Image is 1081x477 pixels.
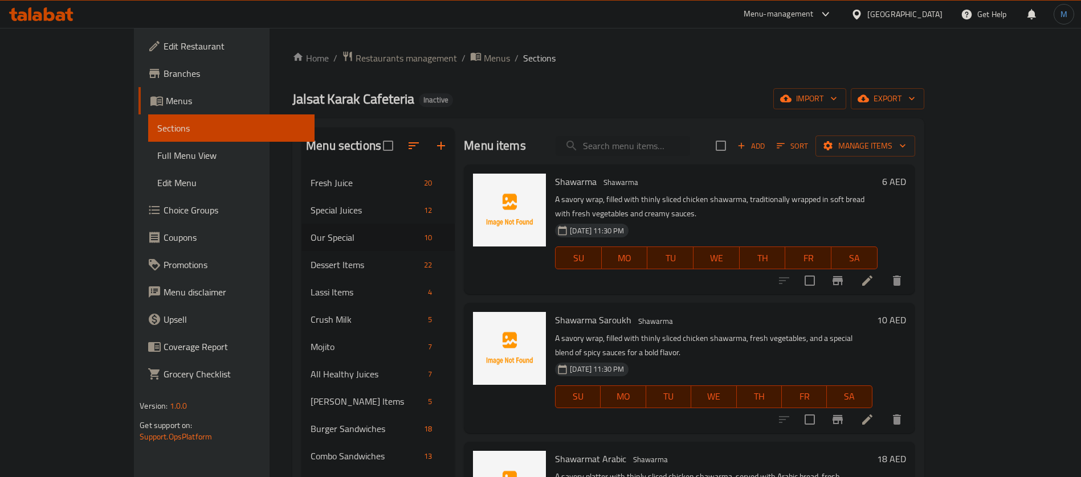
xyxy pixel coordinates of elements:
[877,312,906,328] h6: 10 AED
[333,51,337,65] li: /
[652,250,689,266] span: TU
[311,176,419,190] span: Fresh Juice
[419,449,437,463] div: items
[605,388,641,405] span: MO
[301,388,455,415] div: [PERSON_NAME] Items5
[342,51,457,65] a: Restaurants management
[311,422,419,435] span: Burger Sandwiches
[311,394,423,408] span: [PERSON_NAME] Items
[301,333,455,360] div: Mojito7
[831,388,867,405] span: SA
[737,385,782,408] button: TH
[419,451,437,462] span: 13
[462,51,466,65] li: /
[140,418,192,433] span: Get support on:
[376,134,400,158] span: Select all sections
[138,278,315,306] a: Menu disclaimer
[140,429,212,444] a: Support.OpsPlatform
[164,312,305,326] span: Upsell
[423,314,437,325] span: 5
[740,246,786,269] button: TH
[744,250,781,266] span: TH
[602,246,648,269] button: MO
[515,51,519,65] li: /
[423,340,437,353] div: items
[790,250,827,266] span: FR
[423,287,437,298] span: 4
[164,367,305,381] span: Grocery Checklist
[157,176,305,190] span: Edit Menu
[423,342,437,352] span: 7
[301,306,455,333] div: Crush Milk5
[138,306,315,333] a: Upsell
[634,314,678,328] div: Shawarma
[798,269,822,293] span: Select to update
[883,267,911,294] button: delete
[301,224,455,251] div: Our Special10
[698,250,735,266] span: WE
[138,87,315,114] a: Menus
[292,51,924,65] nav: breadcrumb
[647,246,694,269] button: TU
[311,394,423,408] div: Berry Items
[170,398,187,413] span: 1.0.0
[301,251,455,278] div: Dessert Items22
[164,340,305,353] span: Coverage Report
[138,251,315,278] a: Promotions
[140,398,168,413] span: Version:
[419,176,437,190] div: items
[733,137,769,155] button: Add
[606,250,643,266] span: MO
[565,225,629,236] span: [DATE] 11:30 PM
[555,192,877,221] p: A savory wrap, filled with thinly sliced chicken shawarma, traditionally wrapped in soft bread wi...
[419,178,437,188] span: 20
[696,388,732,405] span: WE
[148,114,315,142] a: Sections
[744,7,814,21] div: Menu-management
[785,246,831,269] button: FR
[629,453,672,466] span: Shawarma
[164,258,305,272] span: Promotions
[555,246,602,269] button: SU
[138,333,315,360] a: Coverage Report
[555,331,872,360] p: A savory wrap, filled with thinly sliced chicken shawarma, fresh vegetables, and a special blend ...
[867,8,943,20] div: [GEOGRAPHIC_DATA]
[560,250,597,266] span: SU
[400,132,427,159] span: Sort sections
[836,250,873,266] span: SA
[691,385,736,408] button: WE
[599,176,643,189] span: Shawarma
[523,51,556,65] span: Sections
[824,267,851,294] button: Branch-specific-item
[773,88,846,109] button: import
[311,367,423,381] span: All Healthy Juices
[157,121,305,135] span: Sections
[311,231,419,244] span: Our Special
[164,39,305,53] span: Edit Restaurant
[825,139,906,153] span: Manage items
[565,364,629,375] span: [DATE] 11:30 PM
[484,51,510,65] span: Menus
[164,285,305,299] span: Menu disclaimer
[883,406,911,433] button: delete
[646,385,691,408] button: TU
[860,92,915,106] span: export
[827,385,872,408] button: SA
[419,93,453,107] div: Inactive
[311,285,423,299] span: Lassi Items
[423,285,437,299] div: items
[301,196,455,224] div: Special Juices12
[782,92,837,106] span: import
[769,137,815,155] span: Sort items
[301,415,455,442] div: Burger Sandwiches18
[786,388,822,405] span: FR
[599,176,643,190] div: Shawarma
[311,203,419,217] span: Special Juices
[798,408,822,431] span: Select to update
[419,260,437,270] span: 22
[419,258,437,272] div: items
[138,224,315,251] a: Coupons
[164,203,305,217] span: Choice Groups
[560,388,596,405] span: SU
[148,142,315,169] a: Full Menu View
